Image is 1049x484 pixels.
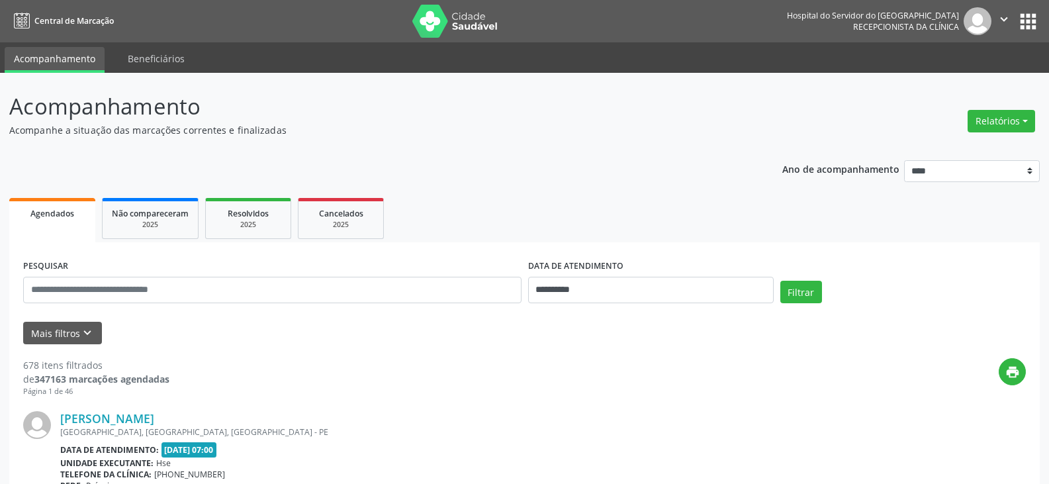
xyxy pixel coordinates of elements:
[319,208,363,219] span: Cancelados
[215,220,281,230] div: 2025
[780,281,822,303] button: Filtrar
[964,7,991,35] img: img
[60,444,159,456] b: Data de atendimento:
[23,386,169,397] div: Página 1 de 46
[968,110,1035,132] button: Relatórios
[5,47,105,73] a: Acompanhamento
[60,411,154,426] a: [PERSON_NAME]
[156,458,171,469] span: Hse
[118,47,194,70] a: Beneficiários
[23,372,169,386] div: de
[34,15,114,26] span: Central de Marcação
[80,326,95,340] i: keyboard_arrow_down
[782,160,899,177] p: Ano de acompanhamento
[154,469,225,480] span: [PHONE_NUMBER]
[228,208,269,219] span: Resolvidos
[34,373,169,385] strong: 347163 marcações agendadas
[23,411,51,439] img: img
[999,358,1026,385] button: print
[853,21,959,32] span: Recepcionista da clínica
[1017,10,1040,33] button: apps
[528,256,623,277] label: DATA DE ATENDIMENTO
[9,123,731,137] p: Acompanhe a situação das marcações correntes e finalizadas
[60,426,827,438] div: [GEOGRAPHIC_DATA], [GEOGRAPHIC_DATA], [GEOGRAPHIC_DATA] - PE
[112,208,189,219] span: Não compareceram
[787,10,959,21] div: Hospital do Servidor do [GEOGRAPHIC_DATA]
[991,7,1017,35] button: 
[997,12,1011,26] i: 
[23,256,68,277] label: PESQUISAR
[1005,365,1020,379] i: print
[30,208,74,219] span: Agendados
[60,469,152,480] b: Telefone da clínica:
[161,442,217,458] span: [DATE] 07:00
[112,220,189,230] div: 2025
[23,358,169,372] div: 678 itens filtrados
[60,458,154,469] b: Unidade executante:
[23,322,102,345] button: Mais filtroskeyboard_arrow_down
[9,90,731,123] p: Acompanhamento
[9,10,114,32] a: Central de Marcação
[308,220,374,230] div: 2025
